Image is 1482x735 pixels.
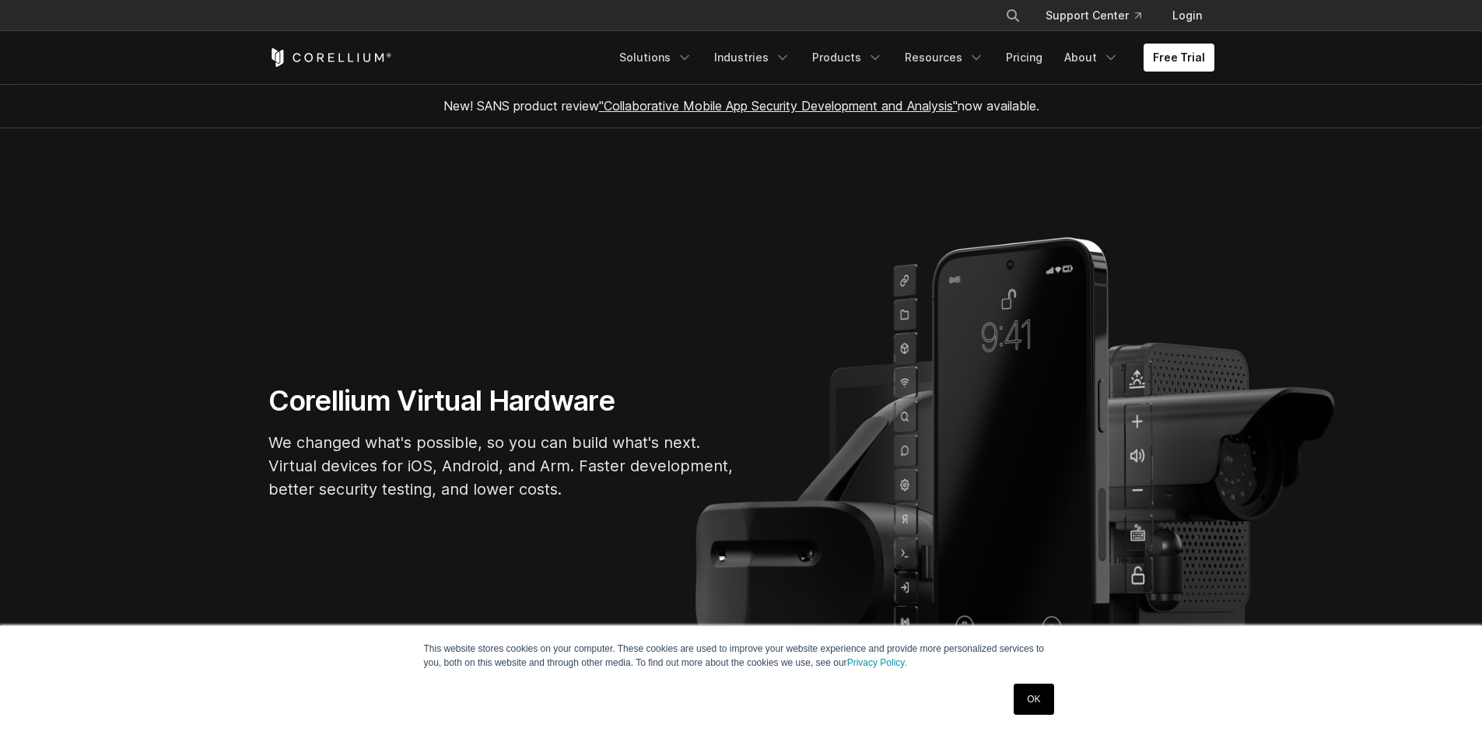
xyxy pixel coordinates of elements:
[599,98,958,114] a: "Collaborative Mobile App Security Development and Analysis"
[986,2,1214,30] div: Navigation Menu
[1055,44,1128,72] a: About
[997,44,1052,72] a: Pricing
[268,383,735,418] h1: Corellium Virtual Hardware
[610,44,702,72] a: Solutions
[1033,2,1154,30] a: Support Center
[1014,684,1053,715] a: OK
[610,44,1214,72] div: Navigation Menu
[268,431,735,501] p: We changed what's possible, so you can build what's next. Virtual devices for iOS, Android, and A...
[803,44,892,72] a: Products
[705,44,800,72] a: Industries
[424,642,1059,670] p: This website stores cookies on your computer. These cookies are used to improve your website expe...
[847,657,907,668] a: Privacy Policy.
[268,48,392,67] a: Corellium Home
[1144,44,1214,72] a: Free Trial
[443,98,1039,114] span: New! SANS product review now available.
[999,2,1027,30] button: Search
[1160,2,1214,30] a: Login
[895,44,993,72] a: Resources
